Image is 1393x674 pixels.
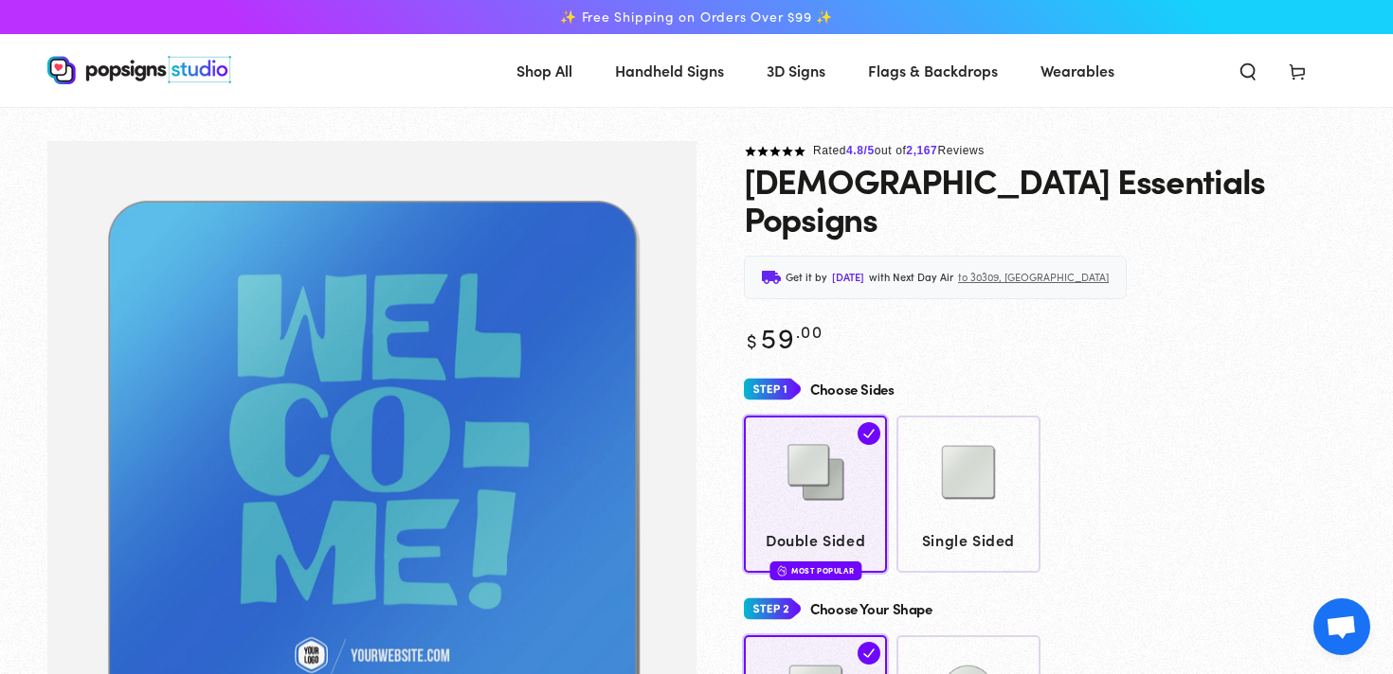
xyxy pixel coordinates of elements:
h1: [DEMOGRAPHIC_DATA] Essentials Popsigns [744,161,1346,237]
img: check.svg [858,642,880,665]
span: Single Sided [906,526,1031,554]
a: Shop All [502,45,587,96]
bdi: 59 [744,317,823,356]
a: 3D Signs [752,45,840,96]
a: Flags & Backdrops [854,45,1012,96]
span: 3D Signs [767,57,825,84]
span: 2,167 [906,144,937,157]
span: Double Sided [753,526,878,554]
img: Single Sided [921,425,1016,520]
span: Get it by [786,268,827,287]
img: fire.svg [777,564,787,577]
img: Double Sided [769,425,863,520]
img: Step 1 [744,372,801,407]
span: Flags & Backdrops [868,57,998,84]
span: Wearables [1040,57,1114,84]
img: check.svg [858,422,880,445]
a: Wearables [1026,45,1129,96]
div: Most Popular [769,561,861,579]
a: Single Sided Single Sided [896,416,1040,572]
sup: .00 [796,319,823,343]
span: Handheld Signs [615,57,724,84]
h4: Choose Your Shape [810,601,932,617]
span: $ [747,327,758,353]
a: Double Sided Double Sided Most Popular [744,416,887,572]
h4: Choose Sides [810,381,895,398]
span: [DATE] [832,268,864,287]
img: Popsigns Studio [47,56,231,84]
span: /5 [864,144,875,157]
summary: Search our site [1223,49,1273,91]
span: with Next Day Air [869,268,953,287]
span: 4.8 [846,144,863,157]
a: Open chat [1313,598,1370,655]
span: to 30309, [GEOGRAPHIC_DATA] [958,268,1109,287]
span: Shop All [516,57,572,84]
a: Handheld Signs [601,45,738,96]
img: Step 2 [744,592,801,627]
span: ✨ Free Shipping on Orders Over $99 ✨ [560,9,833,26]
span: Rated out of Reviews [813,144,985,157]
